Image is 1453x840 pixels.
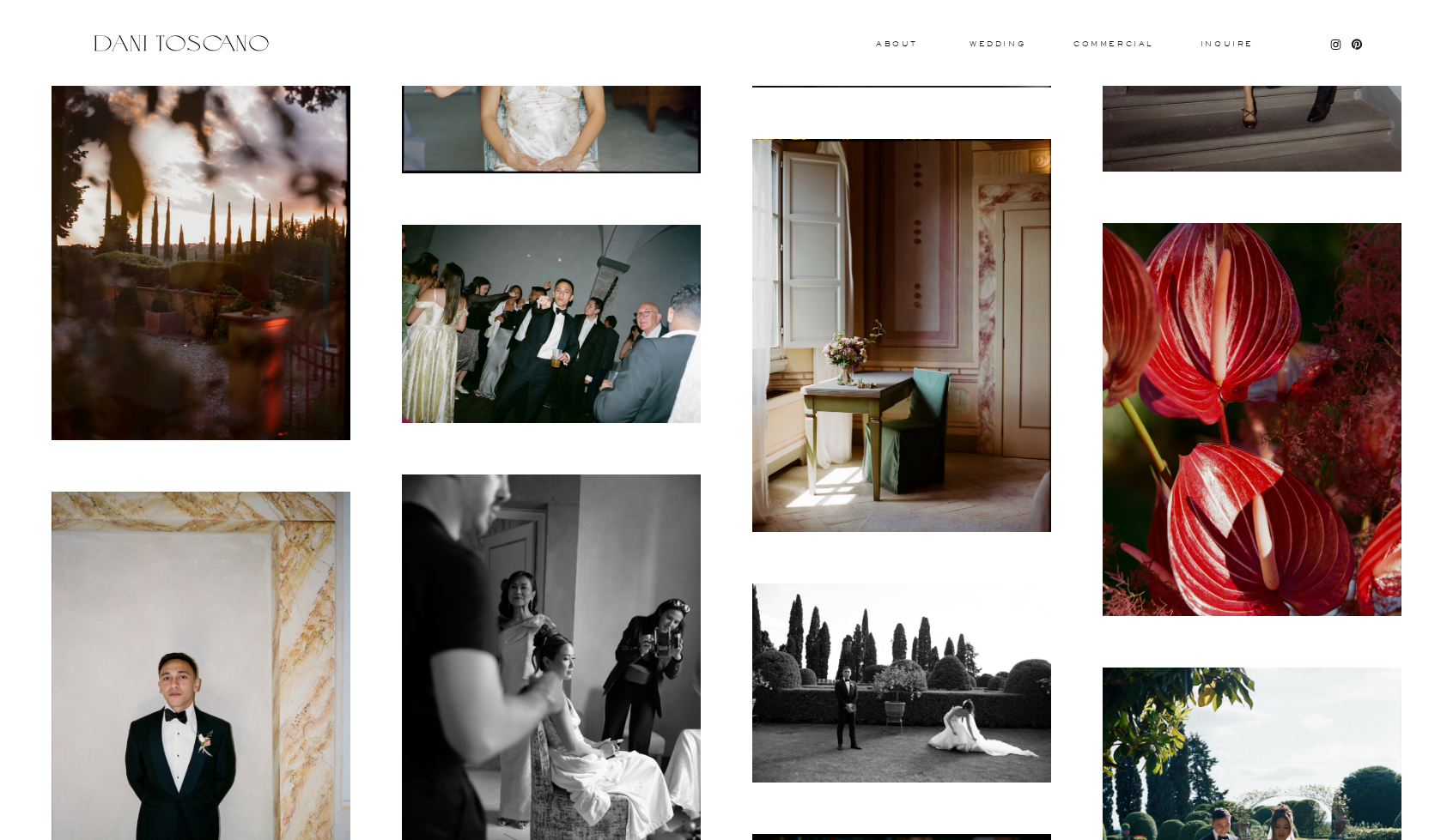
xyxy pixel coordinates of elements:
[970,40,1025,46] a: wedding
[1073,40,1152,47] a: commercial
[876,40,914,46] a: About
[1200,40,1255,49] a: Inquire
